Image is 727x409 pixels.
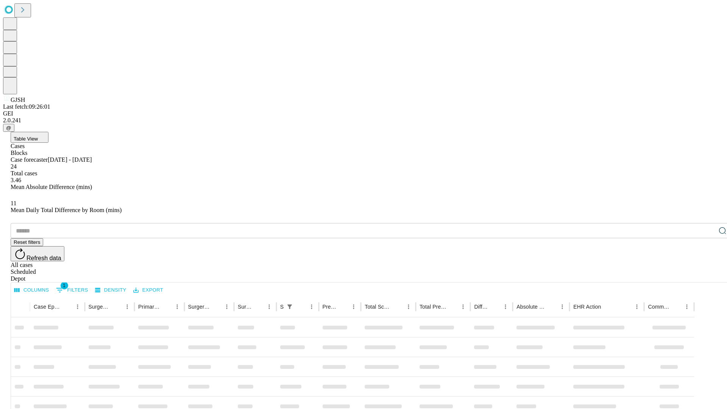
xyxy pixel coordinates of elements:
button: Sort [296,301,306,312]
button: Sort [211,301,222,312]
span: Case forecaster [11,156,48,163]
button: Menu [458,301,468,312]
span: Table View [14,136,38,142]
button: Menu [306,301,317,312]
button: Menu [500,301,511,312]
div: Absolute Difference [516,304,546,310]
button: Sort [546,301,557,312]
button: Menu [122,301,133,312]
div: GEI [3,110,724,117]
div: Primary Service [138,304,160,310]
div: Predicted In Room Duration [323,304,337,310]
span: GJSH [11,97,25,103]
div: Scheduled In Room Duration [280,304,284,310]
button: Menu [72,301,83,312]
div: 1 active filter [284,301,295,312]
button: Export [131,284,165,296]
button: Sort [490,301,500,312]
span: 1 [61,282,68,289]
div: Total Scheduled Duration [365,304,392,310]
button: Refresh data [11,246,64,261]
button: Sort [62,301,72,312]
button: Sort [338,301,348,312]
button: Table View [11,132,48,143]
button: Sort [447,301,458,312]
button: Sort [111,301,122,312]
button: Reset filters [11,238,43,246]
button: Menu [348,301,359,312]
div: Difference [474,304,489,310]
span: 11 [11,200,16,206]
span: Mean Absolute Difference (mins) [11,184,92,190]
span: Mean Daily Total Difference by Room (mins) [11,207,122,213]
button: Menu [264,301,275,312]
span: 3.46 [11,177,21,183]
div: Surgery Date [238,304,253,310]
button: Sort [393,301,403,312]
span: Reset filters [14,239,40,245]
div: 2.0.241 [3,117,724,124]
div: Total Predicted Duration [420,304,447,310]
div: Case Epic Id [34,304,61,310]
span: Refresh data [27,255,61,261]
button: Density [93,284,128,296]
div: EHR Action [573,304,601,310]
button: Menu [632,301,642,312]
span: @ [6,125,11,131]
span: Last fetch: 09:26:01 [3,103,50,110]
span: 24 [11,163,17,170]
button: Menu [172,301,183,312]
button: Show filters [284,301,295,312]
button: Select columns [12,284,51,296]
button: Sort [253,301,264,312]
button: Sort [671,301,682,312]
button: Show filters [54,284,90,296]
button: @ [3,124,14,132]
div: Comments [648,304,670,310]
button: Menu [557,301,568,312]
span: Total cases [11,170,37,176]
button: Menu [222,301,232,312]
button: Menu [682,301,692,312]
span: [DATE] - [DATE] [48,156,92,163]
button: Sort [602,301,612,312]
div: Surgeon Name [89,304,111,310]
button: Menu [403,301,414,312]
button: Sort [161,301,172,312]
div: Surgery Name [188,304,210,310]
